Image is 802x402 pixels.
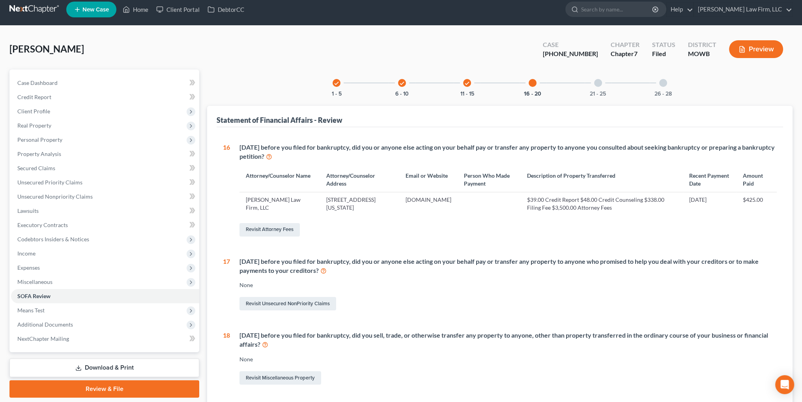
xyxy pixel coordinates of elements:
button: 26 - 28 [654,91,672,97]
a: Download & Print [9,359,199,377]
a: Credit Report [11,90,199,104]
span: Executory Contracts [17,222,68,228]
div: District [688,40,716,49]
span: NextChapter Mailing [17,335,69,342]
a: SOFA Review [11,289,199,303]
div: 18 [223,331,230,386]
a: Revisit Miscellaneous Property [239,371,321,385]
th: Attorney/Counselor Name [239,167,320,192]
div: Filed [652,49,675,58]
span: 7 [634,50,637,57]
div: MOWB [688,49,716,58]
a: Executory Contracts [11,218,199,232]
span: Secured Claims [17,165,55,171]
td: [DATE] [683,192,736,215]
i: check [464,81,470,86]
input: Search by name... [581,2,653,17]
th: Amount Paid [737,167,777,192]
td: $425.00 [737,192,777,215]
button: 21 - 25 [590,91,606,97]
span: Codebtors Insiders & Notices [17,236,89,242]
span: Case Dashboard [17,79,58,86]
a: Home [119,2,152,17]
a: Secured Claims [11,161,199,175]
td: [DOMAIN_NAME] [399,192,457,215]
button: 11 - 15 [460,91,474,97]
th: Email or Website [399,167,457,192]
div: [PHONE_NUMBER] [543,49,598,58]
a: Client Portal [152,2,204,17]
a: DebtorCC [204,2,248,17]
a: Review & File [9,380,199,398]
div: Open Intercom Messenger [775,375,794,394]
a: Unsecured Nonpriority Claims [11,190,199,204]
span: Client Profile [17,108,50,115]
span: Additional Documents [17,321,73,328]
div: [DATE] before you filed for bankruptcy, did you or anyone else acting on your behalf pay or trans... [239,257,777,275]
span: [PERSON_NAME] [9,43,84,54]
a: Revisit Attorney Fees [239,223,300,237]
span: New Case [82,7,109,13]
span: Expenses [17,264,40,271]
span: Unsecured Priority Claims [17,179,82,186]
a: Case Dashboard [11,76,199,90]
div: Chapter [611,49,639,58]
i: check [399,81,405,86]
td: $39.00 Credit Report $48.00 Credit Counseling $338.00 Filing Fee $3,500.00 Attorney Fees [521,192,683,215]
a: NextChapter Mailing [11,332,199,346]
th: Description of Property Transferred [521,167,683,192]
a: [PERSON_NAME] Law Firm, LLC [694,2,792,17]
td: [PERSON_NAME] Law Firm, LLC [239,192,320,215]
span: Lawsuits [17,207,39,214]
th: Attorney/Counselor Address [320,167,399,192]
a: Lawsuits [11,204,199,218]
button: 1 - 5 [332,91,342,97]
div: None [239,281,777,289]
span: SOFA Review [17,293,50,299]
button: 6 - 10 [395,91,409,97]
span: Real Property [17,122,51,129]
th: Recent Payment Date [683,167,736,192]
div: None [239,355,777,363]
span: Means Test [17,307,45,314]
span: Personal Property [17,136,62,143]
td: [STREET_ADDRESS][US_STATE] [320,192,399,215]
span: Credit Report [17,94,51,100]
span: Income [17,250,36,257]
button: 16 - 20 [524,91,541,97]
div: Statement of Financial Affairs - Review [217,115,342,125]
span: Property Analysis [17,150,61,157]
a: Property Analysis [11,147,199,161]
div: Status [652,40,675,49]
button: Preview [729,40,783,58]
div: Chapter [611,40,639,49]
span: Miscellaneous [17,278,52,285]
i: check [334,81,339,86]
div: Case [543,40,598,49]
div: [DATE] before you filed for bankruptcy, did you or anyone else acting on your behalf pay or trans... [239,143,777,161]
a: Help [667,2,693,17]
span: Unsecured Nonpriority Claims [17,193,93,200]
div: 17 [223,257,230,312]
div: 16 [223,143,230,238]
a: Unsecured Priority Claims [11,175,199,190]
div: [DATE] before you filed for bankruptcy, did you sell, trade, or otherwise transfer any property t... [239,331,777,349]
th: Person Who Made Payment [457,167,521,192]
a: Revisit Unsecured NonPriority Claims [239,297,336,310]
